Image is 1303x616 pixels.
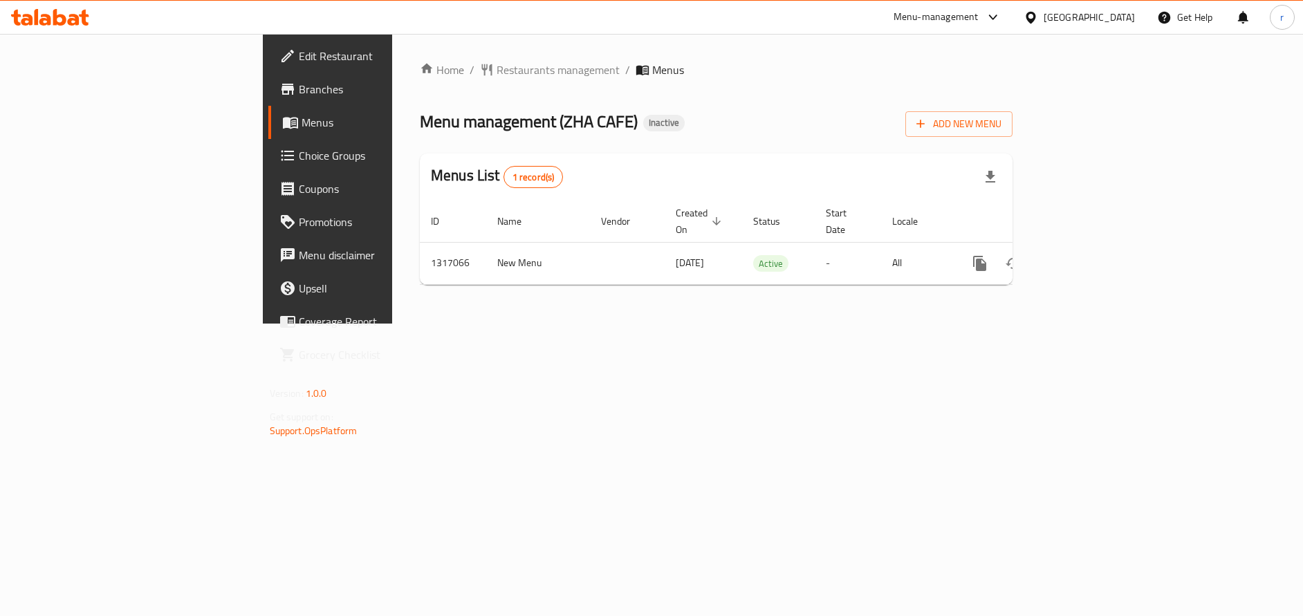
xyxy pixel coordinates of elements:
[1280,10,1284,25] span: r
[270,408,333,426] span: Get support on:
[892,213,936,230] span: Locale
[1044,10,1135,25] div: [GEOGRAPHIC_DATA]
[963,247,997,280] button: more
[916,115,1001,133] span: Add New Menu
[299,48,470,64] span: Edit Restaurant
[306,384,327,402] span: 1.0.0
[497,62,620,78] span: Restaurants management
[268,239,481,272] a: Menu disclaimer
[431,213,457,230] span: ID
[268,272,481,305] a: Upsell
[997,247,1030,280] button: Change Status
[881,242,952,284] td: All
[815,242,881,284] td: -
[486,242,590,284] td: New Menu
[268,73,481,106] a: Branches
[643,115,685,131] div: Inactive
[302,114,470,131] span: Menus
[420,200,1107,285] table: enhanced table
[601,213,648,230] span: Vendor
[268,172,481,205] a: Coupons
[299,180,470,197] span: Coupons
[299,313,470,330] span: Coverage Report
[270,422,358,440] a: Support.OpsPlatform
[504,171,563,184] span: 1 record(s)
[625,62,630,78] li: /
[826,205,865,238] span: Start Date
[753,255,788,272] div: Active
[268,139,481,172] a: Choice Groups
[643,117,685,129] span: Inactive
[299,214,470,230] span: Promotions
[299,147,470,164] span: Choice Groups
[268,305,481,338] a: Coverage Report
[299,346,470,363] span: Grocery Checklist
[270,384,304,402] span: Version:
[268,106,481,139] a: Menus
[974,160,1007,194] div: Export file
[420,106,638,137] span: Menu management ( ZHA CAFE )
[268,338,481,371] a: Grocery Checklist
[503,166,564,188] div: Total records count
[299,280,470,297] span: Upsell
[497,213,539,230] span: Name
[894,9,979,26] div: Menu-management
[268,39,481,73] a: Edit Restaurant
[268,205,481,239] a: Promotions
[420,62,1013,78] nav: breadcrumb
[299,81,470,97] span: Branches
[753,213,798,230] span: Status
[299,247,470,263] span: Menu disclaimer
[676,254,704,272] span: [DATE]
[431,165,563,188] h2: Menus List
[905,111,1013,137] button: Add New Menu
[652,62,684,78] span: Menus
[676,205,726,238] span: Created On
[952,200,1107,243] th: Actions
[753,256,788,272] span: Active
[480,62,620,78] a: Restaurants management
